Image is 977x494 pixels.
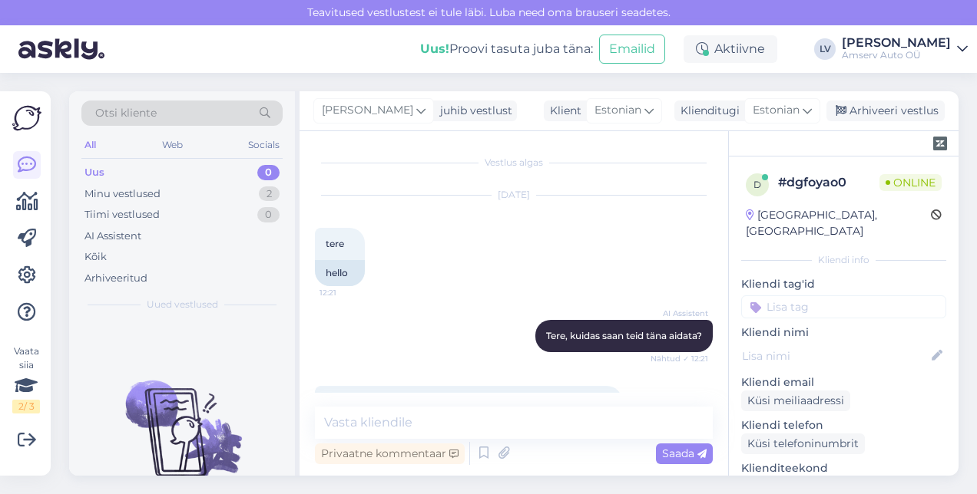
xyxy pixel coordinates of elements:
span: 12:21 [320,287,377,298]
div: 0 [257,207,280,222]
p: Klienditeekond [741,460,946,476]
div: Proovi tasuta juba täna: [420,40,593,58]
span: tere [326,238,344,249]
div: [DATE] [315,188,713,202]
div: juhib vestlust [434,103,512,119]
div: Kõik [84,249,107,265]
div: Tiimi vestlused [84,207,160,222]
img: zendesk [933,137,947,150]
div: Klienditugi [674,103,740,119]
p: Kliendi nimi [741,324,946,341]
img: Askly Logo [12,104,41,133]
div: # dgfoyao0 [778,173,879,192]
input: Lisa tag [741,295,946,318]
div: 0 [257,165,280,180]
span: Nähtud ✓ 12:21 [651,353,708,364]
span: AI Assistent [651,308,708,319]
p: Kliendi email [741,374,946,390]
span: Otsi kliente [95,105,157,121]
div: [PERSON_NAME] [842,37,951,49]
span: Estonian [594,102,641,119]
p: Kliendi telefon [741,417,946,433]
div: Küsi meiliaadressi [741,390,850,411]
div: Amserv Auto OÜ [842,49,951,61]
span: Uued vestlused [147,298,218,311]
div: Vestlus algas [315,156,713,170]
span: Online [879,174,942,191]
div: hello [315,260,365,286]
div: Küsi telefoninumbrit [741,433,865,454]
span: d [753,179,761,190]
div: Vaata siia [12,344,40,413]
div: Klient [544,103,581,119]
div: [GEOGRAPHIC_DATA], [GEOGRAPHIC_DATA] [746,207,931,239]
button: Emailid [599,35,665,64]
span: Estonian [753,102,800,119]
a: [PERSON_NAME]Amserv Auto OÜ [842,37,968,61]
input: Lisa nimi [742,347,929,364]
div: 2 / 3 [12,400,40,413]
img: No chats [69,353,295,491]
div: Privaatne kommentaar [315,443,465,464]
div: Uus [84,165,104,180]
div: LV [814,38,836,60]
div: 2 [259,186,280,202]
div: Kliendi info [741,253,946,267]
span: Saada [662,446,707,460]
p: Kliendi tag'id [741,276,946,292]
div: All [81,135,99,155]
div: Arhiveeritud [84,271,147,286]
div: AI Assistent [84,229,141,244]
div: Web [159,135,186,155]
div: Arhiveeri vestlus [826,100,945,121]
div: Socials [245,135,283,155]
b: Uus! [420,41,449,56]
span: Tere, kuidas saan teid täna aidata? [546,330,702,341]
div: Minu vestlused [84,186,161,202]
span: [PERSON_NAME] [322,102,413,119]
div: Aktiivne [684,35,777,63]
